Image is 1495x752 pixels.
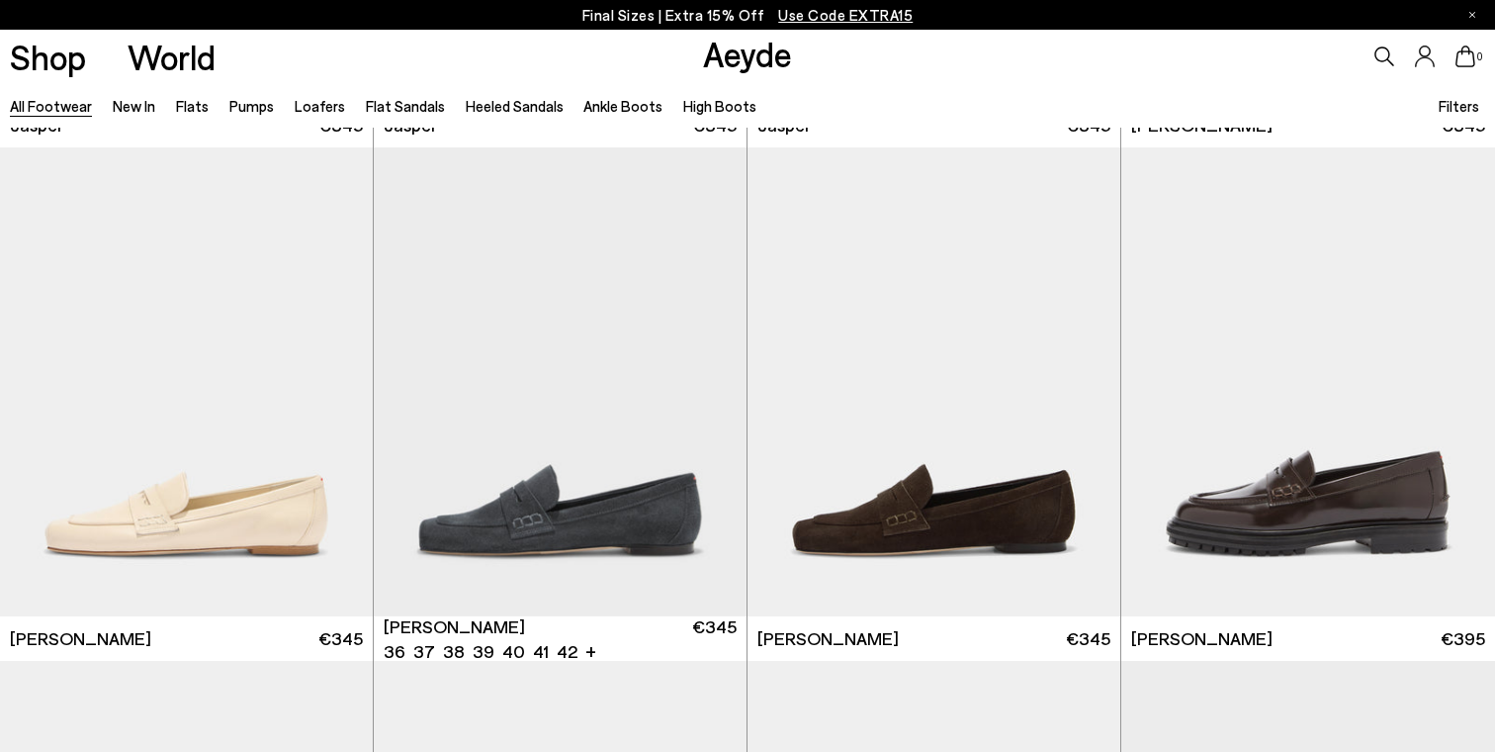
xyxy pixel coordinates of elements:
a: Flats [176,97,209,115]
span: 0 [1475,51,1485,62]
a: Shop [10,40,86,74]
a: Flat Sandals [366,97,445,115]
span: [PERSON_NAME] [10,626,151,651]
img: Lana Suede Loafers [374,147,747,616]
li: 40 [502,639,525,664]
img: Lana Suede Loafers [747,147,1120,616]
a: High Boots [683,97,756,115]
p: Final Sizes | Extra 15% Off [582,3,914,28]
li: 39 [473,639,494,664]
a: [PERSON_NAME] 36 37 38 39 40 41 42 + €345 [374,616,747,661]
a: New In [113,97,155,115]
a: Heeled Sandals [466,97,564,115]
a: Loafers [295,97,345,115]
li: 41 [533,639,549,664]
li: 36 [384,639,405,664]
ul: variant [384,639,572,664]
a: All Footwear [10,97,92,115]
a: Ankle Boots [583,97,662,115]
a: Aeyde [703,33,792,74]
li: 42 [557,639,577,664]
li: 38 [443,639,465,664]
a: Next slide Previous slide [374,147,747,616]
span: €345 [318,626,363,651]
span: €395 [1441,626,1485,651]
a: 0 [1455,46,1475,67]
span: [PERSON_NAME] [1131,626,1273,651]
span: €345 [692,614,737,664]
span: Filters [1439,97,1479,115]
span: €345 [1066,626,1110,651]
a: World [128,40,216,74]
a: Pumps [229,97,274,115]
li: + [585,637,596,664]
div: 1 / 6 [374,147,747,616]
a: [PERSON_NAME] €345 [747,616,1120,661]
img: Leon Loafers [1121,147,1495,616]
a: [PERSON_NAME] €395 [1121,616,1495,661]
span: [PERSON_NAME] [757,626,899,651]
span: [PERSON_NAME] [384,614,525,639]
span: Navigate to /collections/ss25-final-sizes [778,6,913,24]
li: 37 [413,639,435,664]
